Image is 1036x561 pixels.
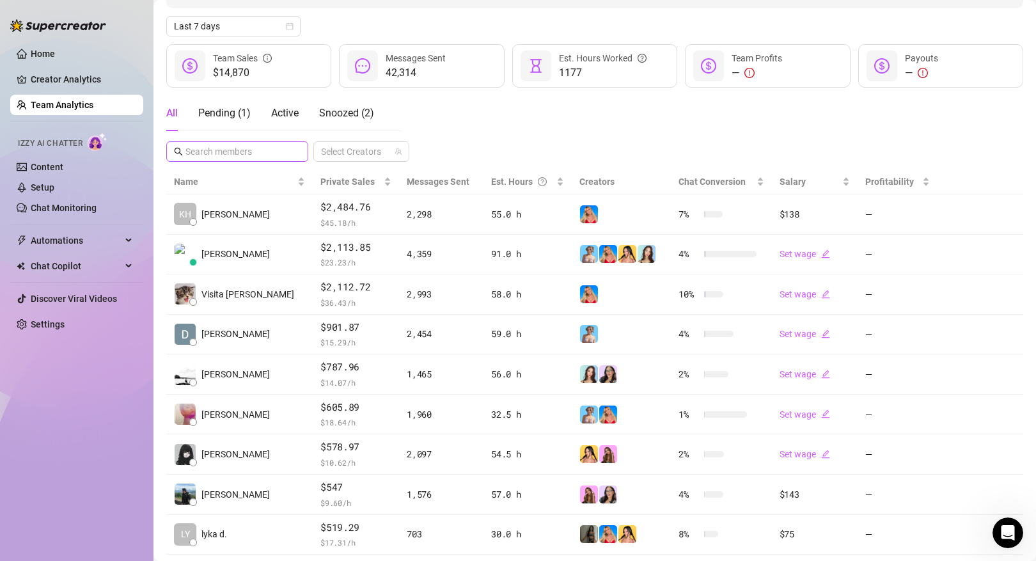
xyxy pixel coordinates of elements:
span: 1 % [679,407,699,422]
span: $2,484.76 [320,200,391,215]
span: $ 36.43 /h [320,296,391,309]
div: 91.0 h [491,247,563,261]
span: $901.87 [320,320,391,335]
a: Content [31,162,63,172]
span: edit [821,329,830,338]
a: Set wageedit [780,409,830,420]
span: edit [821,290,830,299]
img: Jocelyn [618,245,636,263]
span: exclamation-circle [744,68,755,78]
td: — [858,354,938,395]
span: 7 % [679,207,699,221]
a: Set wageedit [780,329,830,339]
div: 1,576 [407,487,476,502]
span: dollar-circle [874,58,890,74]
img: AI Chatter [88,132,107,151]
span: $519.29 [320,520,391,535]
span: Team Profits [732,53,782,63]
a: Set wageedit [780,369,830,379]
span: Last 7 days [174,17,293,36]
span: [PERSON_NAME] [201,207,270,221]
span: 1177 [559,65,647,81]
span: 42,314 [386,65,446,81]
span: [PERSON_NAME] [201,367,270,381]
input: Search members [185,145,290,159]
span: $547 [320,480,391,495]
span: [PERSON_NAME] [201,327,270,341]
span: search [174,147,183,156]
img: Visita Renz Edw… [175,283,196,304]
span: Salary [780,177,806,187]
div: 1,960 [407,407,476,422]
span: 2 % [679,367,699,381]
span: edit [821,370,830,379]
span: Chat Copilot [31,256,122,276]
span: [PERSON_NAME] [201,447,270,461]
img: Cris Napay [175,444,196,465]
img: Ari [580,486,598,503]
span: question-circle [538,175,547,189]
a: Chat Monitoring [31,203,97,213]
td: — [858,315,938,355]
td: — [858,194,938,235]
div: 57.0 h [491,487,563,502]
img: Sami [599,365,617,383]
img: John [175,484,196,505]
div: $138 [780,207,850,221]
th: Creators [572,170,671,194]
span: hourglass [528,58,544,74]
span: $14,870 [213,65,272,81]
img: Wyne [175,364,196,385]
img: Amelia [638,245,655,263]
img: Ashley [580,205,598,223]
div: 2,097 [407,447,476,461]
span: Profitability [865,177,914,187]
a: Set wageedit [780,249,830,259]
a: Set wageedit [780,449,830,459]
span: $2,112.72 [320,280,391,295]
span: [PERSON_NAME] [201,487,270,502]
img: Ashley [580,285,598,303]
img: Jocelyn [618,525,636,543]
span: $ 10.62 /h [320,456,391,469]
span: KH [179,207,191,221]
div: 54.5 h [491,447,563,461]
a: Home [31,49,55,59]
div: Team Sales [213,51,272,65]
span: $ 9.60 /h [320,496,391,509]
div: $143 [780,487,850,502]
span: $605.89 [320,400,391,415]
img: Ari [599,445,617,463]
div: 32.5 h [491,407,563,422]
span: $ 18.64 /h [320,416,391,429]
div: 56.0 h [491,367,563,381]
span: edit [821,450,830,459]
div: Est. Hours [491,175,553,189]
div: All [166,106,178,121]
span: calendar [286,22,294,30]
div: 1,465 [407,367,476,381]
span: thunderbolt [17,235,27,246]
span: $ 14.07 /h [320,376,391,389]
div: — [732,65,782,81]
span: message [355,58,370,74]
img: Shahani Villare… [175,404,196,425]
td: — [858,274,938,315]
div: 59.0 h [491,327,563,341]
span: edit [821,409,830,418]
span: 10 % [679,287,699,301]
span: team [395,148,402,155]
span: 2 % [679,447,699,461]
td: — [858,515,938,555]
img: Vanessa [580,325,598,343]
td: — [858,434,938,475]
a: Discover Viral Videos [31,294,117,304]
a: Team Analytics [31,100,93,110]
div: 58.0 h [491,287,563,301]
img: Ashley [599,245,617,263]
div: 55.0 h [491,207,563,221]
div: 30.0 h [491,527,563,541]
div: 2,298 [407,207,476,221]
span: Payouts [905,53,938,63]
span: Izzy AI Chatter [18,138,82,150]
